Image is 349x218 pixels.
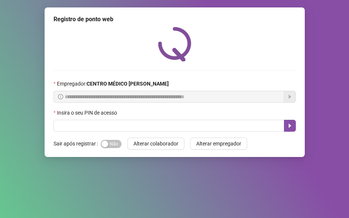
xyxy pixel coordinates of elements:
[87,81,169,87] strong: CENTRO MÉDICO [PERSON_NAME]
[196,140,241,148] span: Alterar empregador
[127,138,184,150] button: Alterar colaborador
[54,15,296,24] div: Registro de ponto web
[158,27,191,61] img: QRPoint
[58,94,63,99] span: info-circle
[57,80,169,88] span: Empregador :
[190,138,247,150] button: Alterar empregador
[54,109,122,117] label: Insira o seu PIN de acesso
[54,138,101,150] label: Sair após registrar
[287,123,293,129] span: caret-right
[133,140,178,148] span: Alterar colaborador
